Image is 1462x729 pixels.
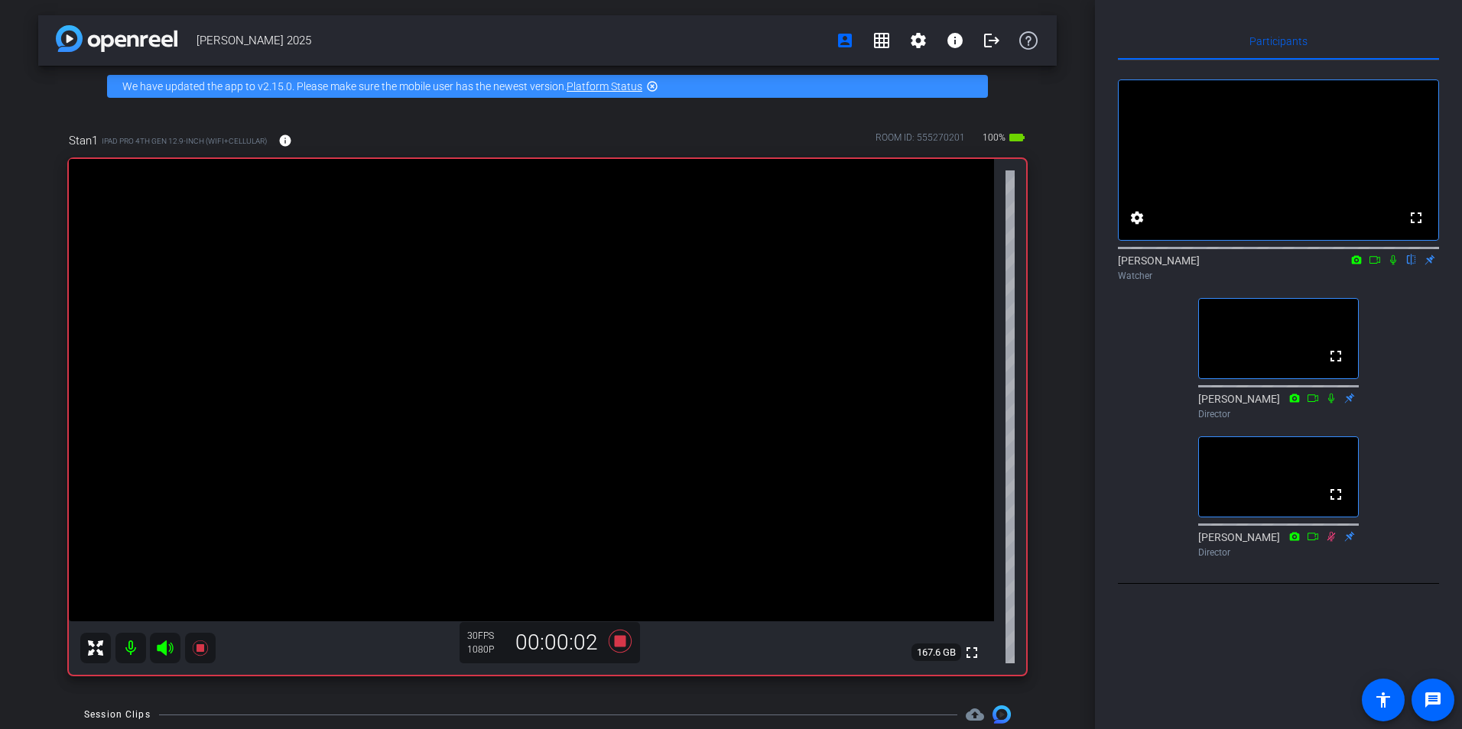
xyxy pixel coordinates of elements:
[1407,209,1425,227] mat-icon: fullscreen
[478,630,494,641] span: FPS
[1008,128,1026,147] mat-icon: battery_std
[1424,691,1442,709] mat-icon: message
[993,705,1011,724] img: Session clips
[1249,36,1308,47] span: Participants
[963,643,981,662] mat-icon: fullscreen
[467,630,505,642] div: 30
[836,31,854,50] mat-icon: account_box
[946,31,964,50] mat-icon: info
[966,705,984,724] mat-icon: cloud_upload
[467,643,505,656] div: 1080P
[1327,485,1345,504] mat-icon: fullscreen
[872,31,891,50] mat-icon: grid_on
[1198,391,1359,421] div: [PERSON_NAME]
[107,75,988,98] div: We have updated the app to v2.15.0. Please make sure the mobile user has the newest version.
[1118,253,1439,283] div: [PERSON_NAME]
[911,643,961,662] span: 167.6 GB
[876,131,965,153] div: ROOM ID: 555270201
[983,31,1001,50] mat-icon: logout
[909,31,928,50] mat-icon: settings
[56,25,177,52] img: app-logo
[1198,546,1359,559] div: Director
[1198,407,1359,421] div: Director
[505,630,608,656] div: 00:00:02
[1327,347,1345,365] mat-icon: fullscreen
[1402,252,1421,266] mat-icon: flip
[197,25,827,56] span: [PERSON_NAME] 2025
[966,705,984,724] span: Destinations for your clips
[1198,530,1359,559] div: [PERSON_NAME]
[1374,691,1392,709] mat-icon: accessibility
[567,80,642,92] a: Platform Status
[980,125,1008,150] span: 100%
[646,80,658,92] mat-icon: highlight_off
[1118,269,1439,283] div: Watcher
[1128,209,1146,227] mat-icon: settings
[69,132,98,149] span: Stan1
[278,134,292,147] mat-icon: info
[84,707,151,722] div: Session Clips
[102,135,267,147] span: iPad Pro 4th Gen 12.9-inch (WiFi+Cellular)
